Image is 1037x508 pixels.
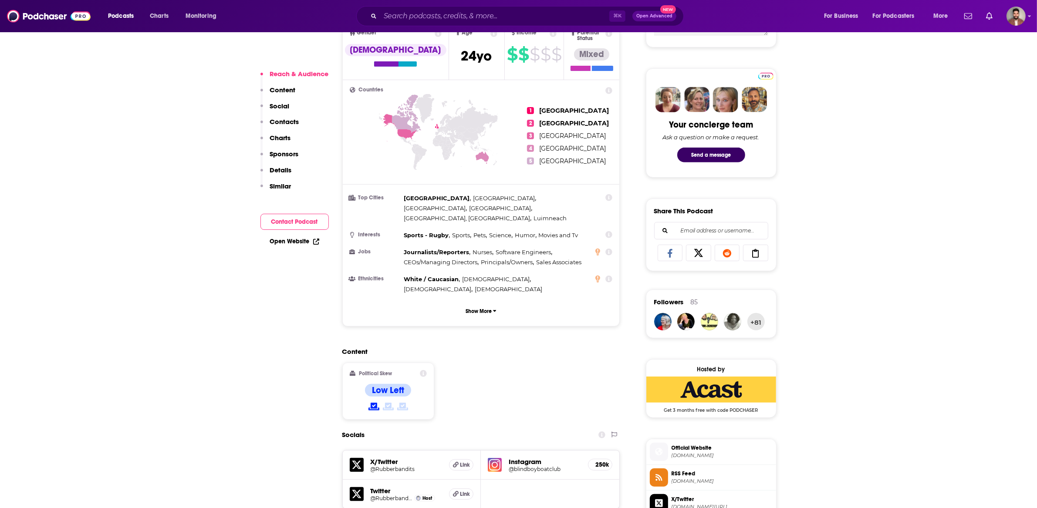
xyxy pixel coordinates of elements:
span: Income [517,30,537,36]
a: Share on X/Twitter [686,245,711,261]
a: Share on Reddit [715,245,740,261]
span: , [489,230,513,240]
span: , [452,230,471,240]
a: Open Website [270,238,319,245]
button: open menu [818,9,869,23]
span: Followers [654,298,684,306]
span: [GEOGRAPHIC_DATA] [469,205,531,212]
p: Show More [466,308,492,314]
span: X/Twitter [672,495,773,503]
a: Share on Facebook [658,245,683,261]
span: , [404,230,450,240]
span: , [404,257,479,267]
span: [GEOGRAPHIC_DATA] [539,107,609,114]
input: Search podcasts, credits, & more... [380,9,609,23]
span: twitter.com [672,452,773,459]
span: Parental Status [577,30,604,41]
span: [DEMOGRAPHIC_DATA] [404,286,472,293]
span: 1 [527,107,534,114]
span: Podcasts [108,10,134,22]
div: [DEMOGRAPHIC_DATA] [345,44,446,56]
span: , [515,230,537,240]
img: fredayazu [724,313,741,330]
div: Search podcasts, credits, & more... [365,6,692,26]
img: TheJaMcast [701,313,718,330]
span: Sports [452,232,470,239]
span: 5 [527,158,534,165]
div: 85 [691,298,698,306]
button: open menu [927,9,959,23]
a: @Rubberbandits [371,466,442,472]
span: Pets [473,232,486,239]
img: PowerofPod [677,313,695,330]
span: Journalists/Reporters [404,249,470,256]
button: Charts [260,134,291,150]
button: Reach & Audience [260,70,329,86]
span: CEOs/Managing Directors [404,259,478,266]
button: Social [260,102,290,118]
a: Official Website[DOMAIN_NAME] [650,443,773,461]
span: Charts [150,10,169,22]
p: Sponsors [270,150,299,158]
div: Hosted by [646,366,776,373]
span: Age [462,30,473,36]
h3: Ethnicities [350,276,401,282]
p: Content [270,86,296,94]
button: open menu [179,9,228,23]
a: Link [449,488,473,500]
button: Show More [350,303,613,319]
span: For Business [824,10,858,22]
h4: Low Left [372,385,404,396]
span: [GEOGRAPHIC_DATA] [539,145,606,152]
span: , [481,257,534,267]
span: Monitoring [186,10,216,22]
span: [GEOGRAPHIC_DATA], [GEOGRAPHIC_DATA] [404,215,530,222]
span: Principals/Owners [481,259,533,266]
h3: Jobs [350,249,401,255]
span: More [933,10,948,22]
img: Acast Deal: Get 3 months free with code PODCHASER [646,377,776,403]
button: Contacts [260,118,299,134]
span: Luimneach [534,215,567,222]
a: HopefulActivist [654,313,672,330]
span: , [462,274,531,284]
p: Contacts [270,118,299,126]
span: Logged in as calmonaghan [1007,7,1026,26]
button: Send a message [677,148,745,162]
span: 4 [527,145,534,152]
button: Details [260,166,292,182]
span: 24 yo [461,47,492,64]
a: Link [449,459,473,471]
span: , [404,213,532,223]
button: Sponsors [260,150,299,166]
p: Reach & Audience [270,70,329,78]
span: , [473,247,493,257]
span: Humor [515,232,535,239]
span: $ [507,47,517,61]
a: @blindboyboatclub [509,466,581,472]
span: 2 [527,120,534,127]
h2: Content [342,347,613,356]
span: $ [540,47,551,61]
img: Barbara Profile [684,87,709,112]
span: ⌘ K [609,10,625,22]
span: [GEOGRAPHIC_DATA] [404,195,470,202]
span: [GEOGRAPHIC_DATA] [473,195,535,202]
span: New [660,5,676,13]
span: 3 [527,132,534,139]
img: Sydney Profile [655,87,681,112]
span: , [404,274,460,284]
span: Open Advanced [636,14,672,18]
h3: Share This Podcast [654,207,713,215]
span: For Podcasters [873,10,915,22]
h5: @Rubberbandits [371,495,412,501]
span: Software Engineers [496,249,551,256]
span: , [404,247,471,257]
span: Link [460,491,470,498]
span: , [496,247,552,257]
h3: Interests [350,232,401,238]
div: Mixed [574,48,609,61]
